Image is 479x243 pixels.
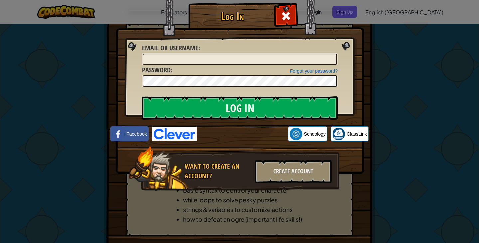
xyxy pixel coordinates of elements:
span: ClassLink [347,131,367,137]
h1: Log In [190,10,275,22]
span: Schoology [304,131,326,137]
label: : [142,43,200,53]
span: Facebook [126,131,147,137]
span: Email or Username [142,43,198,52]
span: Password [142,65,171,74]
a: Forgot your password? [290,68,338,74]
label: : [142,65,172,75]
div: Create Account [255,160,332,183]
iframe: Sign in with Google Button [197,127,288,141]
img: schoology.png [290,128,302,140]
img: classlink-logo-small.png [332,128,345,140]
img: clever-logo-blue.png [152,127,197,141]
div: Want to create an account? [185,162,251,181]
img: facebook_small.png [112,128,125,140]
input: Log In [142,96,338,120]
